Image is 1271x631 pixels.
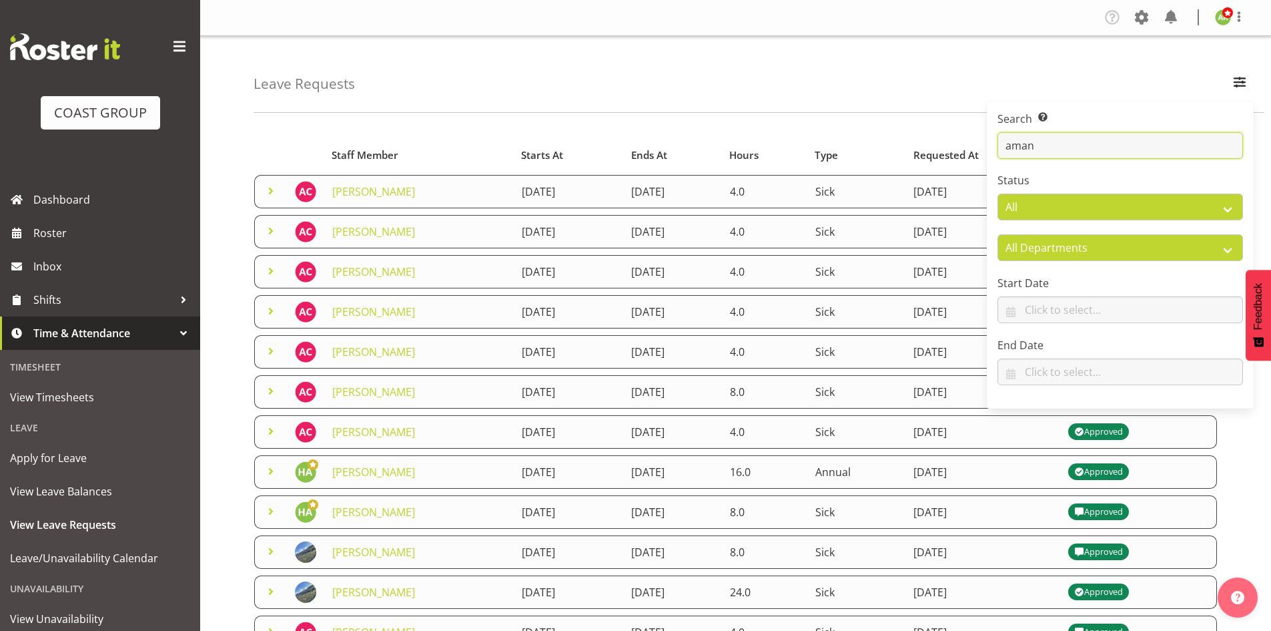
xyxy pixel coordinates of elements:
[514,576,624,609] td: [DATE]
[722,255,807,288] td: 4.0
[514,455,624,489] td: [DATE]
[631,148,667,163] span: Ends At
[10,609,190,629] span: View Unavailability
[905,295,1060,329] td: [DATE]
[3,414,197,441] div: Leave
[332,264,415,279] a: [PERSON_NAME]
[1074,504,1122,520] div: Approved
[514,255,624,288] td: [DATE]
[722,335,807,369] td: 4.0
[807,455,906,489] td: Annual
[997,132,1243,159] input: Search
[295,582,316,603] img: collin-amani8f5bdf5e6816d44ee178d69748c4ae6c.png
[3,475,197,508] a: View Leave Balances
[295,501,316,523] img: hendrix-amani9069.jpg
[10,33,120,60] img: Rosterit website logo
[332,184,415,199] a: [PERSON_NAME]
[33,323,173,343] span: Time & Attendance
[1074,424,1122,440] div: Approved
[332,345,415,359] a: [PERSON_NAME]
[1246,270,1271,361] button: Feedback - Show survey
[905,576,1060,609] td: [DATE]
[807,495,906,529] td: Sick
[807,295,906,329] td: Sick
[623,536,721,569] td: [DATE]
[722,495,807,529] td: 8.0
[54,103,147,123] div: COAST GROUP
[514,335,624,369] td: [DATE]
[913,148,979,163] span: Requested At
[3,353,197,381] div: Timesheet
[514,295,624,329] td: [DATE]
[332,425,415,439] a: [PERSON_NAME]
[807,175,906,208] td: Sick
[514,375,624,409] td: [DATE]
[905,536,1060,569] td: [DATE]
[997,296,1243,323] input: Click to select...
[332,224,415,239] a: [PERSON_NAME]
[1074,464,1122,480] div: Approved
[514,495,624,529] td: [DATE]
[3,381,197,414] a: View Timesheets
[295,461,316,483] img: hendrix-amani9069.jpg
[623,415,721,449] td: [DATE]
[3,575,197,602] div: Unavailability
[807,215,906,248] td: Sick
[332,148,398,163] span: Staff Member
[1231,591,1244,604] img: help-xxl-2.png
[295,381,316,403] img: amanda-craig9916.jpg
[295,181,316,202] img: amanda-craig9916.jpg
[10,387,190,407] span: View Timesheets
[722,536,807,569] td: 8.0
[905,335,1060,369] td: [DATE]
[997,275,1243,291] label: Start Date
[332,465,415,479] a: [PERSON_NAME]
[1252,283,1264,330] span: Feedback
[295,341,316,363] img: amanda-craig9916.jpg
[722,375,807,409] td: 8.0
[33,190,193,210] span: Dashboard
[295,261,316,282] img: amanda-craig9916.jpg
[722,215,807,248] td: 4.0
[332,304,415,319] a: [PERSON_NAME]
[807,375,906,409] td: Sick
[623,175,721,208] td: [DATE]
[514,536,624,569] td: [DATE]
[332,545,415,560] a: [PERSON_NAME]
[997,337,1243,353] label: End Date
[722,175,807,208] td: 4.0
[905,415,1060,449] td: [DATE]
[997,172,1243,188] label: Status
[1215,9,1231,25] img: angela-kerrigan9606.jpg
[815,148,838,163] span: Type
[623,455,721,489] td: [DATE]
[514,415,624,449] td: [DATE]
[623,215,721,248] td: [DATE]
[807,536,906,569] td: Sick
[807,335,906,369] td: Sick
[722,576,807,609] td: 24.0
[33,290,173,310] span: Shifts
[905,375,1060,409] td: [DATE]
[807,415,906,449] td: Sick
[1074,584,1122,600] div: Approved
[905,175,1060,208] td: [DATE]
[3,542,197,575] a: Leave/Unavailability Calendar
[10,548,190,568] span: Leave/Unavailability Calendar
[33,223,193,243] span: Roster
[10,481,190,501] span: View Leave Balances
[254,76,355,91] h4: Leave Requests
[807,576,906,609] td: Sick
[1074,544,1122,560] div: Approved
[10,448,190,468] span: Apply for Leave
[729,148,759,163] span: Hours
[295,301,316,323] img: amanda-craig9916.jpg
[3,508,197,542] a: View Leave Requests
[807,255,906,288] td: Sick
[295,421,316,443] img: amanda-craig9916.jpg
[623,335,721,369] td: [DATE]
[722,295,807,329] td: 4.0
[905,215,1060,248] td: [DATE]
[997,359,1243,385] input: Click to select...
[514,215,624,248] td: [DATE]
